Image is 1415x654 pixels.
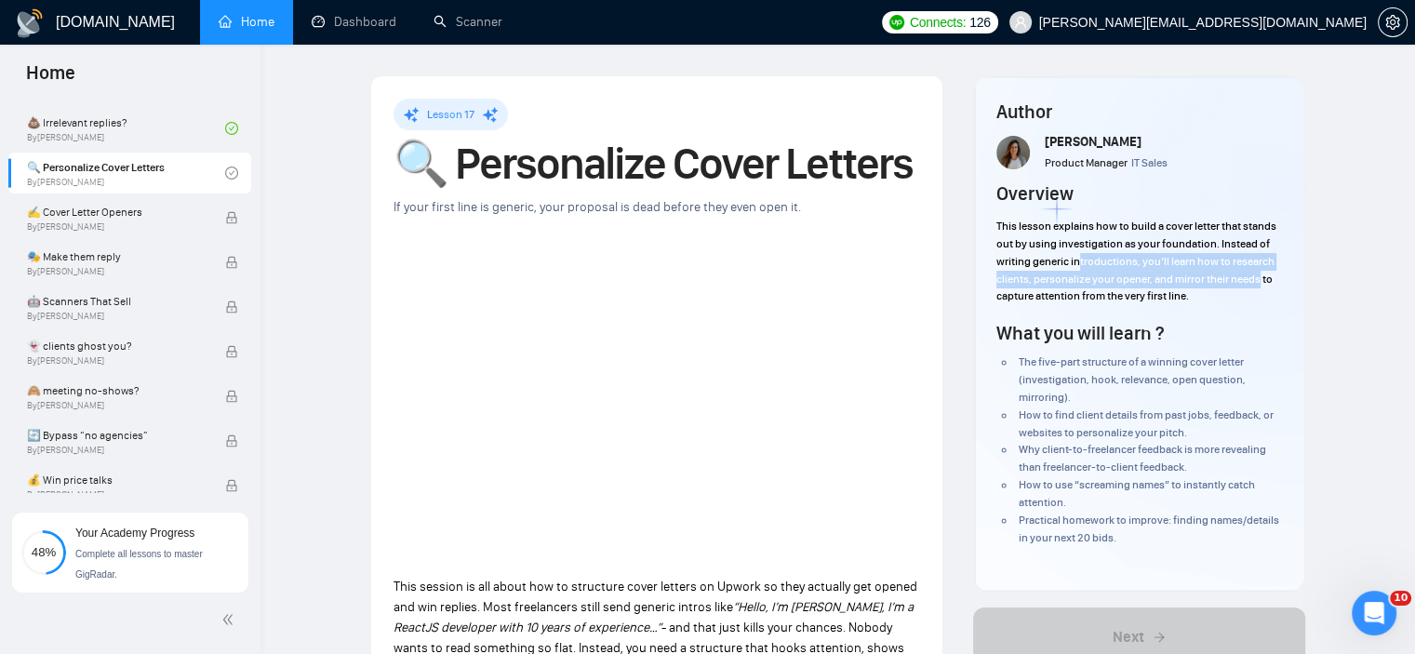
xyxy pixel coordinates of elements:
[27,355,206,367] span: By [PERSON_NAME]
[1379,15,1407,30] span: setting
[225,122,238,135] span: check-circle
[1390,591,1411,606] span: 10
[1019,478,1255,509] span: How to use “screaming names” to instantly catch attention.
[1131,156,1168,169] span: IT Sales
[996,136,1030,169] img: tamara_levit_pic.png
[889,15,904,30] img: upwork-logo.png
[1045,134,1141,150] span: [PERSON_NAME]
[27,400,206,411] span: By [PERSON_NAME]
[221,610,240,629] span: double-left
[27,337,206,355] span: 👻 clients ghost you?
[27,108,225,149] a: 💩 Irrelevant replies?By[PERSON_NAME]
[1019,443,1266,474] span: Why client-to-freelancer feedback is more revealing than freelancer-to-client feedback.
[225,300,238,314] span: lock
[27,221,206,233] span: By [PERSON_NAME]
[219,14,274,30] a: homeHome
[1352,591,1396,635] iframe: Intercom live chat
[27,153,225,194] a: 🔍 Personalize Cover LettersBy[PERSON_NAME]
[27,445,206,456] span: By [PERSON_NAME]
[75,527,194,540] span: Your Academy Progress
[1014,16,1027,29] span: user
[1113,626,1144,648] span: Next
[27,311,206,322] span: By [PERSON_NAME]
[1045,156,1128,169] span: Product Manager
[27,247,206,266] span: 🎭 Make them reply
[1019,514,1279,544] span: Practical homework to improve: finding names/details in your next 20 bids.
[910,12,966,33] span: Connects:
[996,320,1164,346] h4: What you will learn ?
[27,471,206,489] span: 💰 Win price talks
[1019,408,1274,439] span: How to find client details from past jobs, feedback, or websites to personalize your pitch.
[225,211,238,224] span: lock
[394,143,920,184] h1: 🔍 Personalize Cover Letters
[996,99,1282,125] h4: Author
[1019,355,1246,404] span: The five-part structure of a winning cover letter (investigation, hook, relevance, open question,...
[225,390,238,403] span: lock
[996,220,1276,302] span: This lesson explains how to build a cover letter that stands out by using investigation as your f...
[312,14,396,30] a: dashboardDashboard
[225,479,238,492] span: lock
[75,549,203,580] span: Complete all lessons to master GigRadar.
[27,266,206,277] span: By [PERSON_NAME]
[394,199,801,215] span: If your first line is generic, your proposal is dead before they even open it.
[427,108,474,121] span: Lesson 17
[15,8,45,38] img: logo
[225,345,238,358] span: lock
[969,12,990,33] span: 126
[27,381,206,400] span: 🙈 meeting no-shows?
[27,426,206,445] span: 🔄 Bypass “no agencies”
[21,546,66,558] span: 48%
[27,292,206,311] span: 🤖 Scanners That Sell
[394,579,917,615] span: This session is all about how to structure cover letters on Upwork so they actually get opened an...
[11,60,90,99] span: Home
[225,256,238,269] span: lock
[225,434,238,447] span: lock
[225,167,238,180] span: check-circle
[1378,7,1408,37] button: setting
[27,489,206,501] span: By [PERSON_NAME]
[27,203,206,221] span: ✍️ Cover Letter Openers
[996,180,1074,207] h4: Overview
[434,14,502,30] a: searchScanner
[1378,15,1408,30] a: setting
